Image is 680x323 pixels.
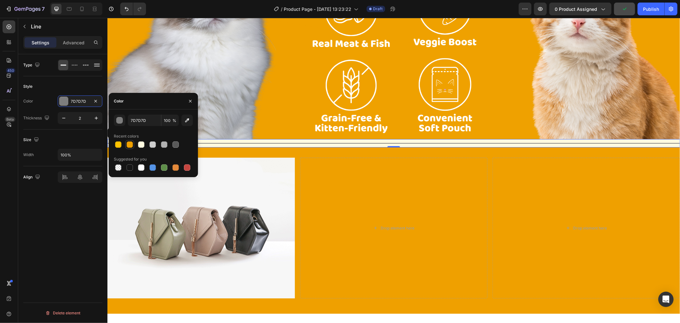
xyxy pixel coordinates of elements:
div: Color [23,98,33,104]
button: Delete element [23,308,102,318]
div: Suggested for you [114,156,147,162]
span: 0 product assigned [555,6,597,12]
span: Draft [373,6,383,12]
div: Undo/Redo [120,3,146,15]
div: Delete element [45,309,80,317]
div: Recent colors [114,133,139,139]
button: 0 product assigned [549,3,611,15]
div: Drop element here [273,208,307,213]
span: / [281,6,282,12]
iframe: Design area [107,18,680,323]
div: Size [23,136,40,144]
div: Thickness [23,114,51,123]
button: 7 [3,3,48,15]
div: Beta [5,117,15,122]
span: % [172,118,176,124]
input: Eg: FFFFFF [128,115,161,126]
div: Align [23,173,41,182]
span: Product Page - [DATE] 13:23:22 [284,6,351,12]
p: Line [31,23,100,30]
p: Advanced [63,39,84,46]
input: Auto [58,149,102,161]
div: Style [23,84,33,89]
div: 7D7D7D [71,99,89,104]
div: Open Intercom Messenger [658,292,674,307]
div: Publish [643,6,659,12]
div: 450 [6,68,15,73]
p: Settings [32,39,49,46]
div: Drop element here [466,208,500,213]
div: Color [114,98,124,104]
p: 7 [42,5,45,13]
button: Publish [638,3,664,15]
div: Width [23,152,34,158]
div: Type [23,61,41,70]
